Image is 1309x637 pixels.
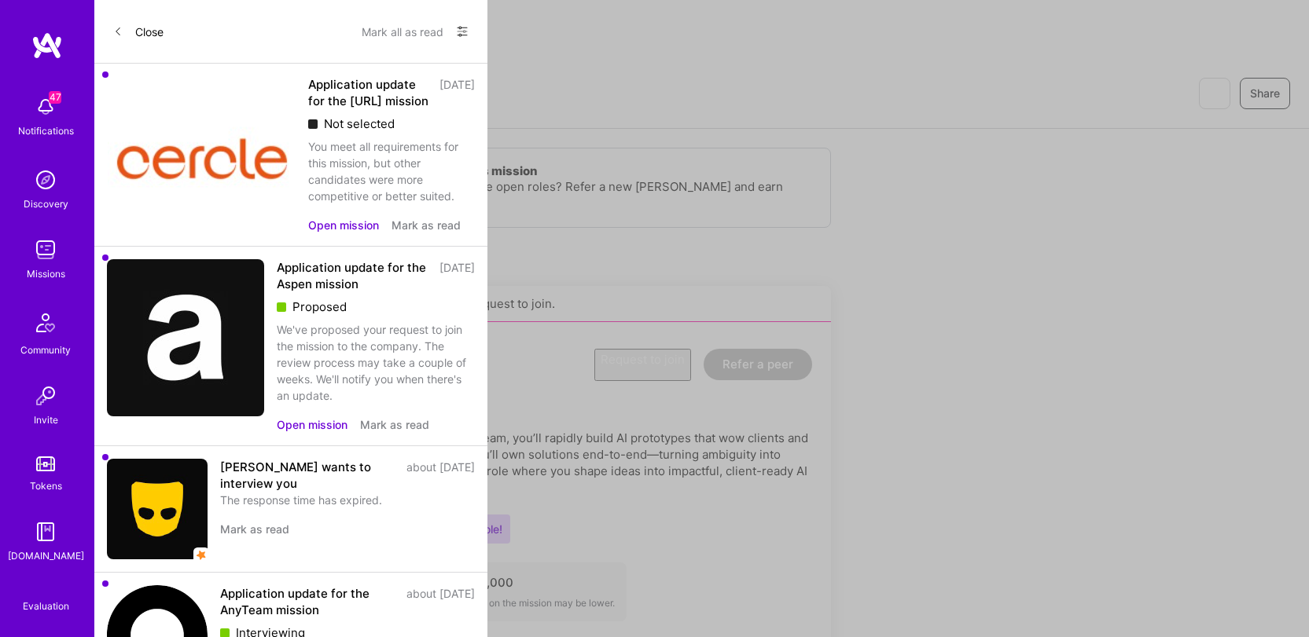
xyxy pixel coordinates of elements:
img: Company Logo [107,76,296,205]
div: about [DATE] [406,585,475,618]
div: [PERSON_NAME] wants to interview you [220,459,397,492]
img: discovery [30,164,61,196]
button: Open mission [308,217,379,233]
div: Application update for the [URL] mission [308,76,430,109]
div: Community [20,342,71,358]
button: Mark all as read [362,19,443,44]
img: star icon [193,547,209,563]
img: logo [31,31,63,60]
div: Evaluation [23,598,69,614]
div: Invite [34,412,58,428]
div: We've proposed your request to join the mission to the company. The review process may take a cou... [277,321,475,404]
button: Open mission [277,416,347,433]
div: Discovery [24,196,68,212]
div: Application update for the Aspen mission [277,259,430,292]
div: Tokens [30,478,62,494]
div: Missions [27,265,65,282]
div: You meet all requirements for this mission, but other candidates were more competitive or better ... [308,138,475,204]
div: [DOMAIN_NAME] [8,547,84,564]
div: [DATE] [439,76,475,109]
img: tokens [36,456,55,471]
img: Company Logo [107,259,264,416]
i: icon SelectionTeam [40,586,52,598]
div: The response time has expired. [220,492,475,508]
img: bell [30,91,61,123]
div: about [DATE] [406,459,475,492]
img: Company Logo [107,459,208,559]
img: Invite [30,380,61,412]
span: 47 [49,91,61,104]
div: Notifications [18,123,74,139]
div: Proposed [277,298,475,315]
button: Close [113,19,164,44]
button: Mark as read [392,217,461,233]
div: Not selected [308,115,475,132]
img: Community [27,304,64,342]
div: [DATE] [439,259,475,292]
div: Application update for the AnyTeam mission [220,585,397,618]
img: teamwork [30,234,61,265]
button: Mark as read [360,416,429,433]
button: Mark as read [220,521,289,537]
img: guide book [30,516,61,547]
